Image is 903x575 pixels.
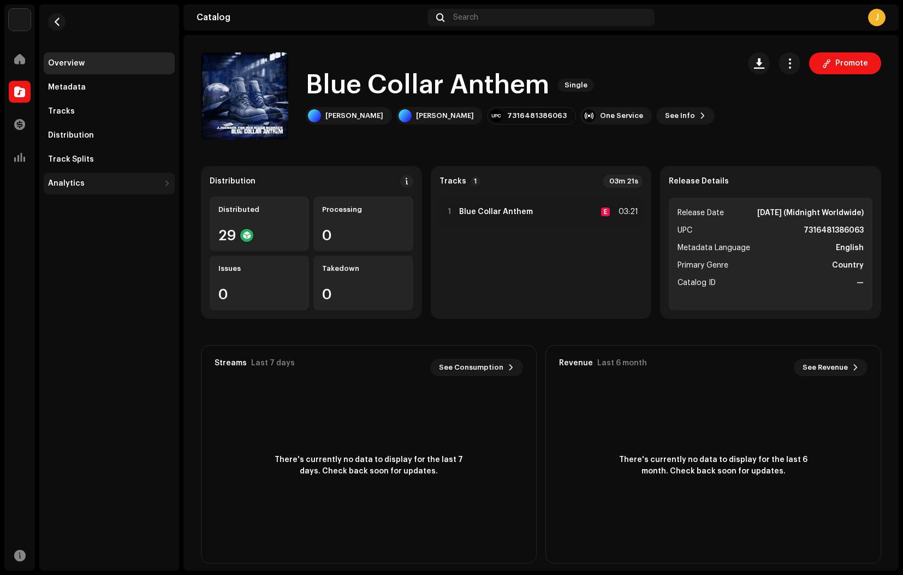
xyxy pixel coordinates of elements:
[48,59,85,68] div: Overview
[44,149,175,170] re-m-nav-item: Track Splits
[809,52,881,74] button: Promote
[459,208,533,216] strong: Blue Collar Anthem
[322,264,404,273] div: Takedown
[836,241,864,254] strong: English
[197,13,423,22] div: Catalog
[471,176,480,186] p-badge: 1
[615,454,812,477] span: There's currently no data to display for the last 6 month. Check back soon for updates.
[453,13,478,22] span: Search
[603,175,643,188] div: 03m 21s
[439,177,466,186] strong: Tracks
[251,359,295,367] div: Last 7 days
[218,205,300,214] div: Distributed
[439,357,503,378] span: See Consumption
[48,107,75,116] div: Tracks
[44,125,175,146] re-m-nav-item: Distribution
[44,173,175,194] re-m-nav-dropdown: Analytics
[678,206,724,220] span: Release Date
[44,100,175,122] re-m-nav-item: Tracks
[215,359,247,367] div: Streams
[835,52,868,74] span: Promote
[597,359,647,367] div: Last 6 month
[48,131,94,140] div: Distribution
[803,357,848,378] span: See Revenue
[832,259,864,272] strong: Country
[857,276,864,289] strong: —
[271,454,467,477] span: There's currently no data to display for the last 7 days. Check back soon for updates.
[416,111,474,120] div: [PERSON_NAME]
[558,79,594,92] span: Single
[678,276,716,289] span: Catalog ID
[601,208,610,216] div: E
[665,105,695,127] span: See Info
[678,224,692,237] span: UPC
[669,177,729,186] strong: Release Details
[48,179,85,188] div: Analytics
[48,155,94,164] div: Track Splits
[614,205,638,218] div: 03:21
[868,9,886,26] div: J
[678,259,728,272] span: Primary Genre
[794,359,868,376] button: See Revenue
[325,111,383,120] div: [PERSON_NAME]
[44,76,175,98] re-m-nav-item: Metadata
[218,264,300,273] div: Issues
[306,68,549,103] h1: Blue Collar Anthem
[48,83,86,92] div: Metadata
[804,224,864,237] strong: 7316481386063
[678,241,750,254] span: Metadata Language
[430,359,523,376] button: See Consumption
[322,205,404,214] div: Processing
[210,177,256,186] div: Distribution
[44,52,175,74] re-m-nav-item: Overview
[507,111,567,120] div: 7316481386063
[9,9,31,31] img: acab2465-393a-471f-9647-fa4d43662784
[656,107,715,125] button: See Info
[600,111,643,120] div: One Service
[559,359,593,367] div: Revenue
[757,206,864,220] strong: [DATE] (Midnight Worldwide)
